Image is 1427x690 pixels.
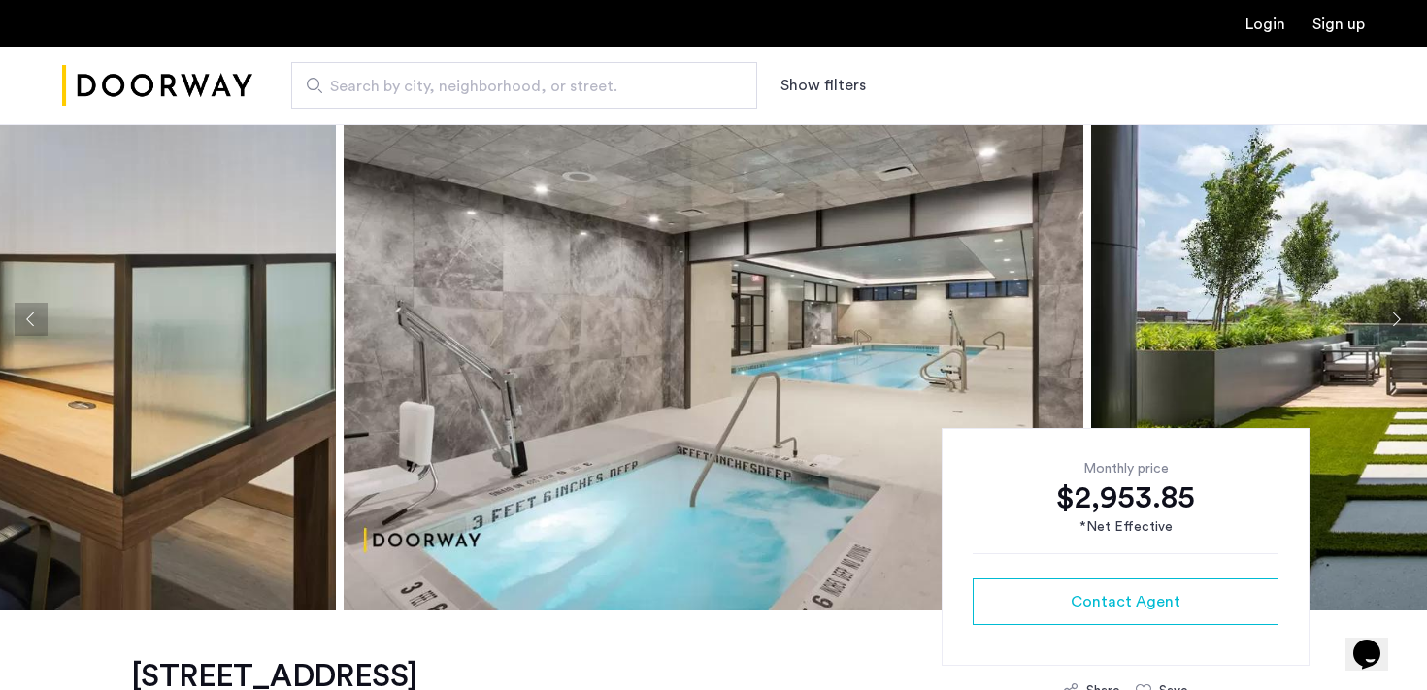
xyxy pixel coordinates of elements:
span: Contact Agent [1071,590,1180,613]
input: Apartment Search [291,62,757,109]
button: Show or hide filters [780,74,866,97]
span: Search by city, neighborhood, or street. [330,75,703,98]
div: $2,953.85 [973,478,1278,517]
a: Registration [1312,16,1365,32]
div: *Net Effective [973,517,1278,538]
button: button [973,578,1278,625]
a: Login [1245,16,1285,32]
button: Next apartment [1379,303,1412,336]
iframe: chat widget [1345,612,1408,671]
button: Previous apartment [15,303,48,336]
img: apartment [344,28,1083,610]
a: Cazamio Logo [62,49,252,122]
div: Monthly price [973,459,1278,478]
img: logo [62,49,252,122]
